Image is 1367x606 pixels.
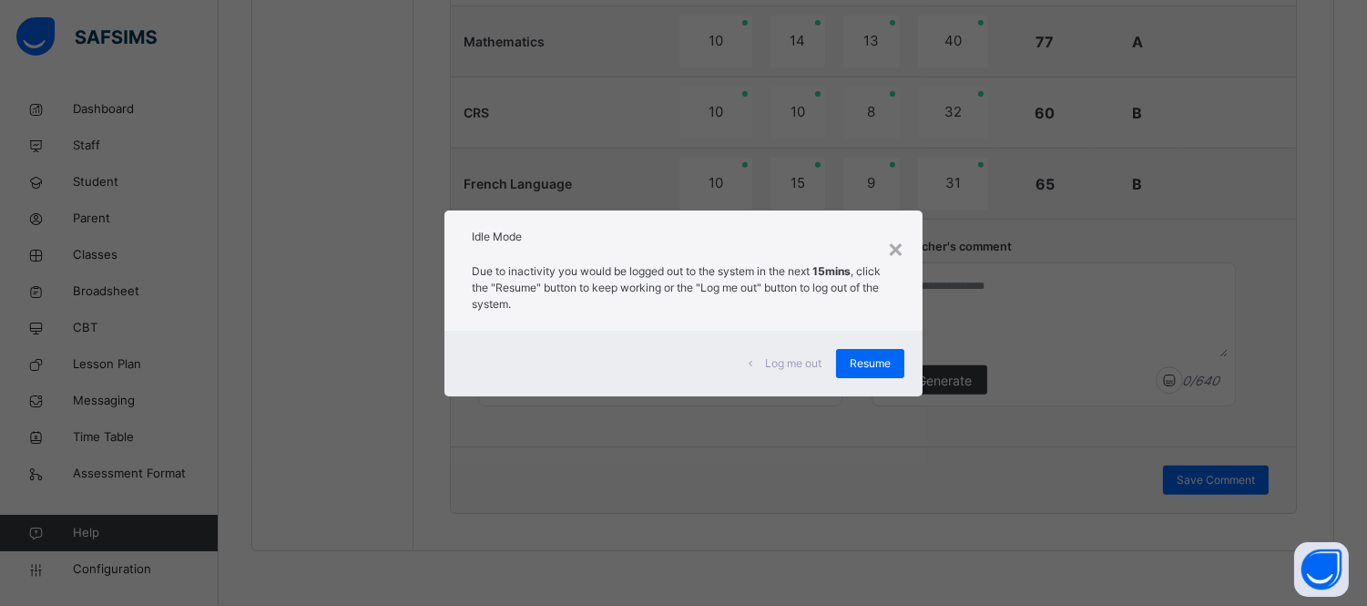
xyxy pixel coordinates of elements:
h2: Idle Mode [472,229,895,245]
span: Resume [850,355,891,372]
button: Open asap [1294,542,1349,597]
span: Log me out [765,355,821,372]
div: × [887,229,904,267]
p: Due to inactivity you would be logged out to the system in the next , click the "Resume" button t... [472,263,895,313]
strong: 15mins [812,264,851,278]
